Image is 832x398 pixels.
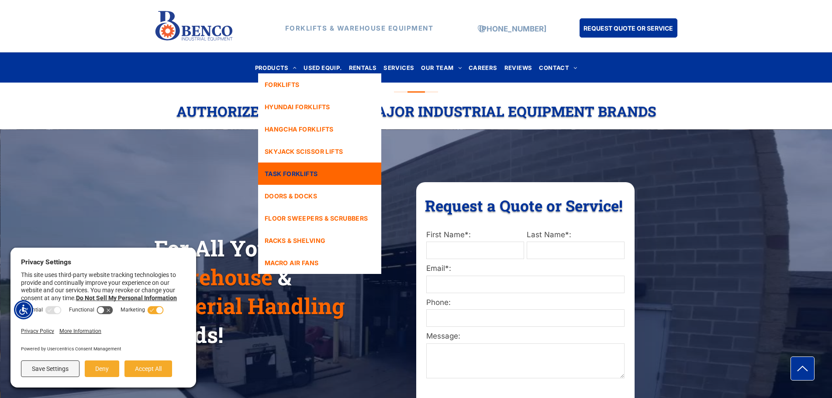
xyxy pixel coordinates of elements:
[535,62,580,73] a: CONTACT
[265,169,318,178] span: TASK FORKLIFTS
[258,118,381,140] a: HANGCHA FORKLIFTS
[425,195,623,215] span: Request a Quote or Service!
[285,24,434,32] strong: FORKLIFTS & WAREHOUSE EQUIPMENT
[265,80,300,89] span: FORKLIFTS
[300,62,345,73] a: USED EQUIP.
[252,62,300,73] a: PRODUCTS
[278,263,291,291] span: &
[258,163,381,185] a: TASK FORKLIFTS
[258,96,381,118] a: HYUNDAI FORKLIFTS
[255,62,297,73] span: PRODUCTS
[583,20,673,36] span: REQUEST QUOTE OR SERVICE
[14,300,33,319] div: Accessibility Menu
[465,62,501,73] a: CAREERS
[265,125,334,134] span: HANGCHA FORKLIFTS
[426,229,524,241] label: First Name*:
[265,258,319,267] span: MACRO AIR FANS
[154,320,223,349] span: Needs!
[380,62,418,73] a: SERVICES
[154,234,280,263] span: For All Your
[265,236,326,245] span: RACKS & SHELVING
[479,24,546,33] a: [PHONE_NUMBER]
[265,214,368,223] span: FLOOR SWEEPERS & SCRUBBERS
[265,191,317,201] span: DOORS & DOCKS
[426,263,625,274] label: Email*:
[258,207,381,229] a: FLOOR SWEEPERS & SCRUBBERS
[426,297,625,308] label: Phone:
[418,62,465,73] a: OUR TEAM
[580,18,677,38] a: REQUEST QUOTE OR SERVICE
[527,229,625,241] label: Last Name*:
[154,263,273,291] span: Warehouse
[426,331,625,342] label: Message:
[258,140,381,163] a: SKYJACK SCISSOR LIFTS
[154,291,345,320] span: Material Handling
[265,147,343,156] span: SKYJACK SCISSOR LIFTS
[265,102,330,111] span: HYUNDAI FORKLIFTS
[258,73,381,96] a: FORKLIFTS
[345,62,380,73] a: RENTALS
[258,185,381,207] a: DOORS & DOCKS
[501,62,536,73] a: REVIEWS
[176,102,656,121] span: Authorized Dealer For Major Industrial Equipment Brands
[258,229,381,252] a: RACKS & SHELVING
[258,252,381,274] a: MACRO AIR FANS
